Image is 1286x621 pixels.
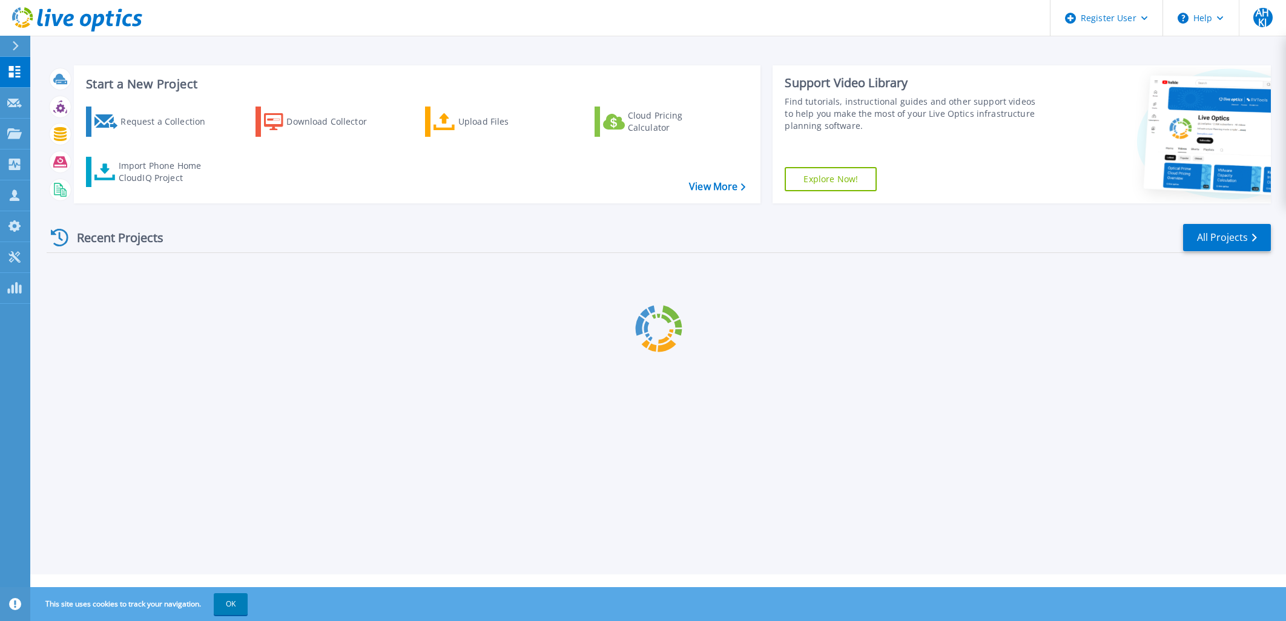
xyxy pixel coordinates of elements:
[86,77,745,91] h3: Start a New Project
[86,107,221,137] a: Request a Collection
[1183,224,1271,251] a: All Projects
[425,107,560,137] a: Upload Files
[33,593,248,615] span: This site uses cookies to track your navigation.
[119,160,213,184] div: Import Phone Home CloudIQ Project
[785,96,1040,132] div: Find tutorials, instructional guides and other support videos to help you make the most of your L...
[256,107,391,137] a: Download Collector
[689,181,745,192] a: View More
[286,110,383,134] div: Download Collector
[595,107,730,137] a: Cloud Pricing Calculator
[120,110,217,134] div: Request a Collection
[47,223,180,252] div: Recent Projects
[458,110,555,134] div: Upload Files
[1253,8,1273,27] span: AHKJ
[785,75,1040,91] div: Support Video Library
[214,593,248,615] button: OK
[628,110,725,134] div: Cloud Pricing Calculator
[785,167,877,191] a: Explore Now!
